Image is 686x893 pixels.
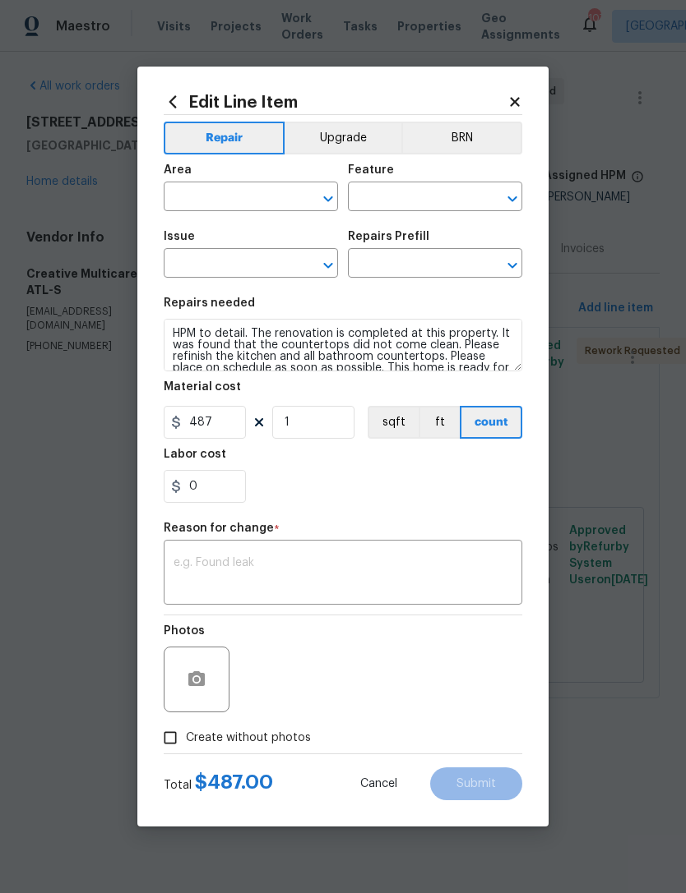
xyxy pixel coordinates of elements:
[501,187,524,210] button: Open
[164,381,241,393] h5: Material cost
[164,164,192,176] h5: Area
[501,254,524,277] button: Open
[401,122,522,154] button: BRN
[164,774,273,794] div: Total
[164,93,508,111] h2: Edit Line Item
[460,406,522,439] button: count
[317,254,340,277] button: Open
[419,406,460,439] button: ft
[348,231,429,242] h5: Repairs Prefill
[348,164,394,176] h5: Feature
[285,122,402,154] button: Upgrade
[164,122,285,154] button: Repair
[164,449,226,460] h5: Labor cost
[186,730,311,747] span: Create without photos
[164,625,205,637] h5: Photos
[368,406,419,439] button: sqft
[164,522,274,534] h5: Reason for change
[164,297,255,309] h5: Repairs needed
[360,778,397,790] span: Cancel
[457,778,496,790] span: Submit
[164,319,522,371] textarea: HPM to detail. The renovation is completed at this property. It was found that the countertops di...
[164,231,195,242] h5: Issue
[430,767,522,800] button: Submit
[334,767,424,800] button: Cancel
[317,187,340,210] button: Open
[195,772,273,792] span: $ 487.00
